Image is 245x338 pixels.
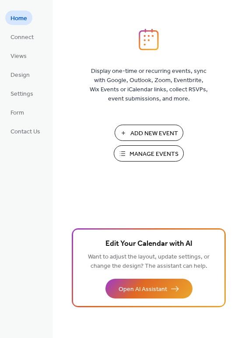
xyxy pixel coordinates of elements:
[105,238,192,250] span: Edit Your Calendar with AI
[10,71,30,80] span: Design
[10,90,33,99] span: Settings
[5,29,39,44] a: Connect
[10,33,34,42] span: Connect
[88,251,210,272] span: Want to adjust the layout, update settings, or change the design? The assistant can help.
[119,285,167,294] span: Open AI Assistant
[115,125,183,141] button: Add New Event
[5,124,45,138] a: Contact Us
[130,129,178,138] span: Add New Event
[5,105,29,119] a: Form
[10,127,40,137] span: Contact Us
[10,108,24,118] span: Form
[105,279,192,298] button: Open AI Assistant
[129,150,178,159] span: Manage Events
[139,29,159,50] img: logo_icon.svg
[10,14,27,23] span: Home
[5,86,38,101] a: Settings
[5,11,32,25] a: Home
[5,48,32,63] a: Views
[90,67,208,104] span: Display one-time or recurring events, sync with Google, Outlook, Zoom, Eventbrite, Wix Events or ...
[114,145,184,162] button: Manage Events
[5,67,35,82] a: Design
[10,52,27,61] span: Views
